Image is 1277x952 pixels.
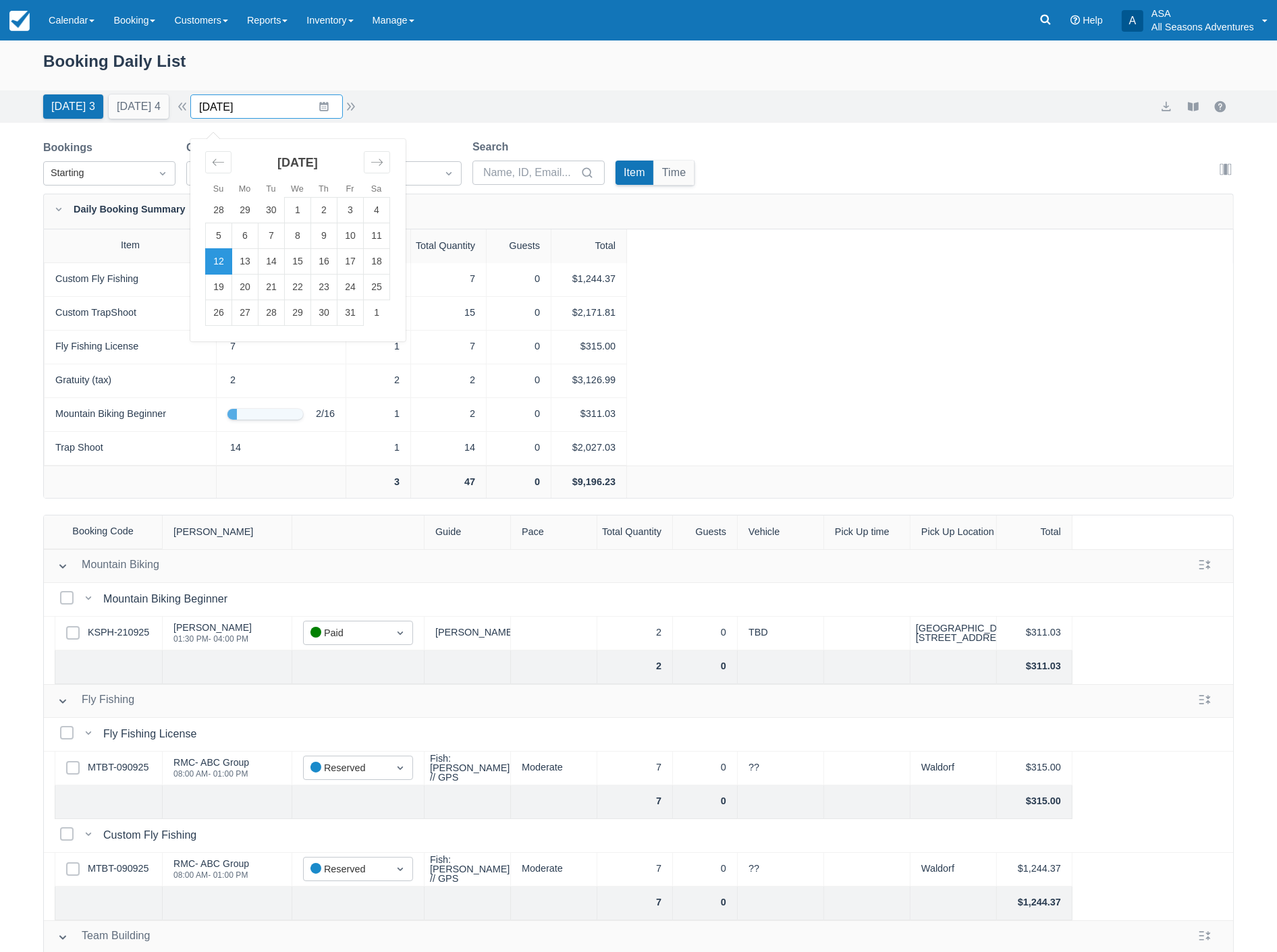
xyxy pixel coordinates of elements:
[654,161,695,185] button: Time
[487,263,551,297] div: 0
[52,689,140,713] button: Fly Fishing
[173,635,252,643] div: 01:30 PM - 04:00 PM
[1151,20,1254,34] p: All Seasons Adventures
[190,94,343,119] input: Date
[511,752,597,785] div: Moderate
[487,331,551,364] div: 0
[551,466,627,500] div: $9,196.23
[411,297,487,331] div: 15
[511,853,597,887] div: Moderate
[190,139,405,341] div: Calendar
[230,339,236,354] div: 7
[487,398,551,432] div: 0
[364,275,390,300] td: Saturday, October 25, 2025
[911,853,997,887] div: Waldorf
[425,515,511,549] div: Guide
[346,331,411,364] div: 1
[487,364,551,398] div: 0
[393,626,407,640] span: Dropdown icon
[259,300,285,326] td: Tuesday, October 28, 2025
[425,617,511,650] div: [PERSON_NAME]
[337,300,364,326] td: Friday, October 31, 2025
[487,432,551,466] div: 0
[551,331,627,364] div: $315.00
[673,853,738,887] div: 0
[738,515,824,549] div: Vehicle
[346,364,411,398] div: 2
[337,198,364,223] td: Friday, October 3, 2025
[997,887,1072,920] div: $1,244.37
[997,853,1072,887] div: $1,244.37
[1083,15,1103,26] span: Help
[213,184,223,194] small: Su
[43,94,103,119] button: [DATE] 3
[997,515,1072,549] div: Total
[411,432,487,466] div: 14
[738,752,824,785] div: ??
[206,249,232,275] td: Selected. Sunday, October 12, 2025
[266,184,275,194] small: Tu
[88,760,148,775] a: MTBT-090925
[337,275,364,300] td: Friday, October 24, 2025
[44,398,217,432] div: Mountain Biking Beginner
[103,827,202,843] div: Custom Fly Fishing
[232,198,259,223] td: Monday, September 29, 2025
[44,297,217,331] div: Custom TrapShoot
[738,617,824,650] div: TBD
[310,862,381,877] div: Reserved
[311,300,337,326] td: Thursday, October 30, 2025
[173,623,252,632] div: [PERSON_NAME]
[230,373,236,388] div: 2
[103,591,233,607] div: Mountain Biking Beginner
[551,297,627,331] div: $2,171.81
[206,300,232,326] td: Sunday, October 26, 2025
[163,515,292,549] div: [PERSON_NAME]
[393,862,407,876] span: Dropdown icon
[673,617,738,650] div: 0
[1151,7,1254,20] p: ASA
[1070,16,1080,25] i: Help
[311,223,337,249] td: Thursday, October 9, 2025
[311,275,337,300] td: Thursday, October 23, 2025
[156,167,169,180] span: Dropdown icon
[364,223,390,249] td: Saturday, October 11, 2025
[411,229,487,263] div: Total Quantity
[43,140,98,156] label: Bookings
[911,515,997,549] div: Pick Up Location
[597,785,673,819] div: 7
[337,223,364,249] td: Friday, October 10, 2025
[738,853,824,887] div: ??
[511,515,597,549] div: Pace
[1158,99,1174,115] button: export
[232,223,259,249] td: Monday, October 6, 2025
[411,364,487,398] div: 2
[88,625,149,640] a: KSPH-210925
[997,617,1072,650] div: $311.03
[430,754,510,783] div: Fish: [PERSON_NAME] // GPS
[109,94,169,119] button: [DATE] 4
[411,263,487,297] div: 7
[364,249,390,275] td: Saturday, October 18, 2025
[371,184,381,194] small: Sa
[259,198,285,223] td: Tuesday, September 30, 2025
[44,432,217,466] div: Trap Shoot
[916,623,1017,643] div: [GEOGRAPHIC_DATA] [STREET_ADDRESS]
[173,770,249,778] div: 08:00 AM - 01:00 PM
[173,871,249,879] div: 08:00 AM - 01:00 PM
[173,859,249,868] div: RMC- ABC Group
[597,853,673,887] div: 7
[1122,10,1143,32] div: A
[411,466,487,500] div: 47
[824,515,911,549] div: Pick Up time
[205,151,232,173] div: Move backward to switch to the previous month.
[487,466,551,500] div: 0
[291,184,304,194] small: We
[346,398,411,432] div: 1
[259,275,285,300] td: Tuesday, October 21, 2025
[311,249,337,275] td: Thursday, October 16, 2025
[43,49,1234,88] div: Booking Daily List
[673,887,738,920] div: 0
[337,249,364,275] td: Friday, October 17, 2025
[997,785,1072,819] div: $315.00
[346,466,411,500] div: 3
